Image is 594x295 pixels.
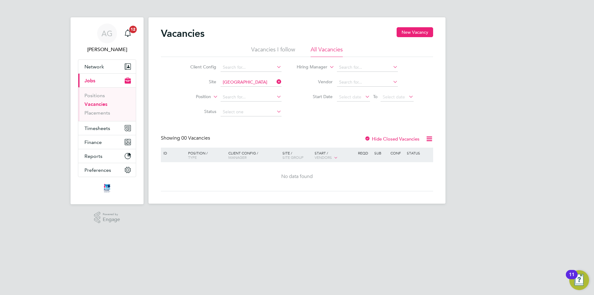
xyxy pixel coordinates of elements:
a: Go to home page [78,183,136,193]
img: itsconstruction-logo-retina.png [103,183,111,193]
span: Finance [84,139,102,145]
label: Hiring Manager [292,64,327,70]
input: Search for... [337,63,398,72]
a: 12 [122,24,134,43]
h2: Vacancies [161,27,204,40]
span: Jobs [84,78,95,84]
div: Sub [373,148,389,158]
input: Search for... [221,93,282,102]
label: Position [175,94,211,100]
div: Client Config / [227,148,281,163]
button: Preferences [78,163,136,177]
input: Search for... [221,63,282,72]
label: Hide Closed Vacancies [364,136,420,142]
button: Jobs [78,74,136,87]
span: Powered by [103,212,120,217]
span: Reports [84,153,102,159]
button: Network [78,60,136,73]
label: Start Date [297,94,333,99]
button: Timesheets [78,121,136,135]
nav: Main navigation [71,17,144,204]
span: AG [101,29,113,37]
a: Powered byEngage [94,212,120,223]
button: New Vacancy [397,27,433,37]
span: Type [188,155,197,160]
div: Position / [183,148,227,163]
input: Search for... [337,78,398,87]
span: Vendors [315,155,332,160]
span: Select date [383,94,405,100]
label: Client Config [181,64,216,70]
span: Network [84,64,104,70]
a: Positions [84,93,105,98]
input: Search for... [221,78,282,87]
a: Vacancies [84,101,107,107]
div: Start / [313,148,356,163]
span: Andy Graham [78,46,136,53]
span: 00 Vacancies [181,135,210,141]
a: Placements [84,110,110,116]
div: Status [405,148,432,158]
div: No data found [162,173,432,180]
span: Select date [339,94,361,100]
div: Site / [281,148,313,163]
div: Showing [161,135,211,141]
input: Select one [221,108,282,116]
div: Jobs [78,87,136,121]
li: All Vacancies [311,46,343,57]
span: To [371,93,379,101]
span: Manager [228,155,247,160]
span: Engage [103,217,120,222]
button: Open Resource Center, 11 new notifications [569,270,589,290]
li: Vacancies I follow [251,46,295,57]
span: Timesheets [84,125,110,131]
div: 11 [569,275,575,283]
label: Site [181,79,216,85]
span: Site Group [282,155,303,160]
button: Reports [78,149,136,163]
label: Status [181,109,216,114]
span: Preferences [84,167,111,173]
label: Vendor [297,79,333,85]
div: Conf [389,148,405,158]
div: Reqd [356,148,372,158]
button: Finance [78,135,136,149]
span: 12 [129,26,137,33]
a: AG[PERSON_NAME] [78,24,136,53]
div: ID [162,148,183,158]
